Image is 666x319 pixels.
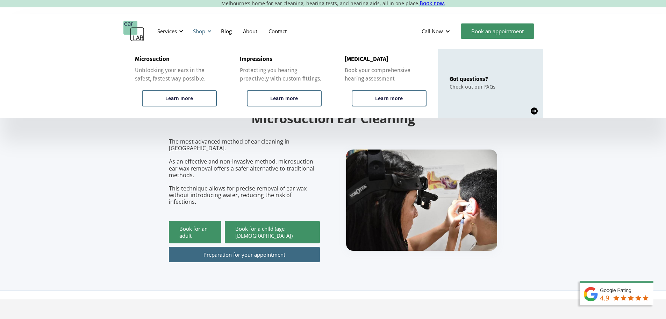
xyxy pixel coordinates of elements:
a: home [123,21,144,42]
div: Shop [189,21,214,42]
a: Book for an adult [169,221,221,243]
div: Services [153,21,185,42]
a: Contact [263,21,292,41]
div: [MEDICAL_DATA] [345,56,388,63]
div: Book your comprehensive hearing assessment [345,66,427,83]
div: Shop [193,28,205,35]
div: Microsuction [135,56,170,63]
div: Call Now [422,28,443,35]
div: Call Now [416,21,457,42]
div: Services [157,28,177,35]
div: Got questions? [450,76,495,82]
div: Impressions [240,56,272,63]
a: About [237,21,263,41]
a: Got questions?Check out our FAQs [438,49,543,118]
div: Learn more [270,95,298,102]
a: Book for a child (age [DEMOGRAPHIC_DATA]) [225,221,320,243]
h2: Microsuction Ear Cleaning [169,111,497,127]
a: [MEDICAL_DATA]Book your comprehensive hearing assessmentLearn more [333,49,438,118]
div: Unblocking your ears in the safest, fastest way possible. [135,66,217,83]
a: Blog [215,21,237,41]
a: ImpressionsProtecting you hearing proactively with custom fittings.Learn more [228,49,333,118]
div: Check out our FAQs [450,84,495,90]
div: Learn more [375,95,403,102]
img: boy getting ear checked. [346,150,497,251]
p: The most advanced method of ear cleaning in [GEOGRAPHIC_DATA]. As an effective and non-invasive m... [169,138,320,206]
a: Preparation for your appointment [169,247,320,262]
div: Learn more [165,95,193,102]
a: MicrosuctionUnblocking your ears in the safest, fastest way possible.Learn more [123,49,228,118]
a: Book an appointment [461,23,534,39]
div: Protecting you hearing proactively with custom fittings. [240,66,322,83]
